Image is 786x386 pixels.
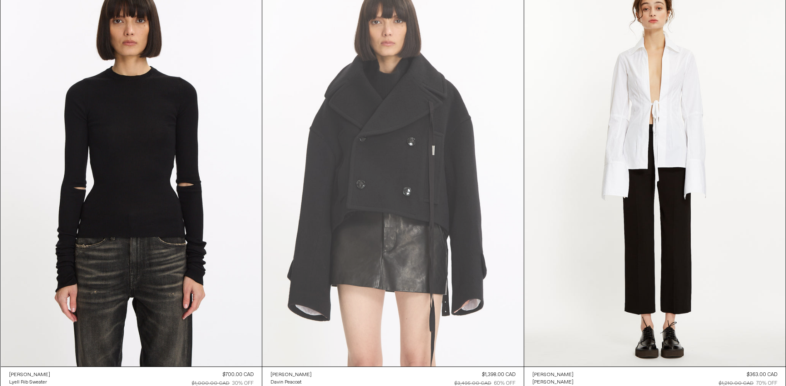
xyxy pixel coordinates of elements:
[271,379,302,386] div: Davin Peacoat
[747,371,777,379] div: $363.00 CAD
[271,371,312,379] a: [PERSON_NAME]
[9,372,50,379] div: [PERSON_NAME]
[532,371,573,379] a: [PERSON_NAME]
[9,371,50,379] a: [PERSON_NAME]
[271,379,312,386] a: Davin Peacoat
[9,379,47,386] div: Lyell Rib Sweater
[482,371,515,379] div: $1,398.00 CAD
[9,379,50,386] a: Lyell Rib Sweater
[222,371,254,379] div: $700.00 CAD
[532,372,573,379] div: [PERSON_NAME]
[532,379,573,386] a: [PERSON_NAME]
[271,372,312,379] div: [PERSON_NAME]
